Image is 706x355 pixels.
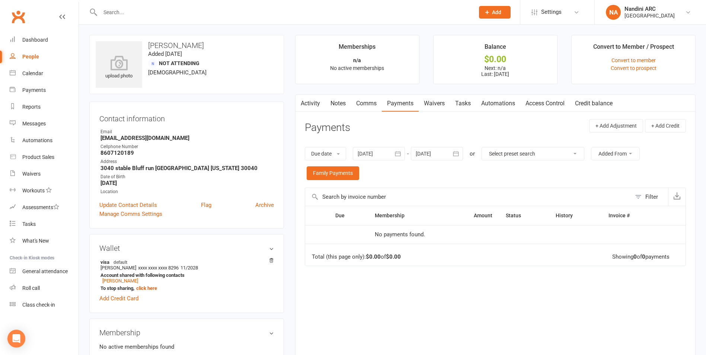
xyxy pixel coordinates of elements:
a: Access Control [520,95,570,112]
div: Address [100,158,274,165]
th: Due [329,206,368,225]
a: Waivers [419,95,450,112]
a: Reports [10,99,79,115]
div: Showing of payments [612,254,670,260]
a: Archive [255,201,274,210]
div: Reports [22,104,41,110]
a: click here [136,285,157,291]
div: Messages [22,121,46,127]
button: Filter [631,188,668,206]
a: Manage Comms Settings [99,210,162,218]
div: What's New [22,238,49,244]
div: Dashboard [22,37,48,43]
strong: $0.00 [366,253,381,260]
th: History [549,206,602,225]
div: Memberships [339,42,376,55]
div: $0.00 [440,55,550,63]
div: [GEOGRAPHIC_DATA] [624,12,675,19]
span: Add [492,9,501,15]
div: Assessments [22,204,59,210]
h3: Contact information [99,112,274,123]
a: Clubworx [9,7,28,26]
th: Membership [368,206,443,225]
div: Open Intercom Messenger [7,330,25,348]
th: Amount [443,206,499,225]
a: Messages [10,115,79,132]
a: Dashboard [10,32,79,48]
a: Comms [351,95,382,112]
button: Add [479,6,511,19]
a: Product Sales [10,149,79,166]
div: Waivers [22,171,41,177]
a: Tasks [450,95,476,112]
a: Convert to member [611,57,656,63]
a: Activity [296,95,325,112]
strong: n/a [353,57,361,63]
div: People [22,54,39,60]
a: Notes [325,95,351,112]
span: default [111,259,130,265]
div: Calendar [22,70,43,76]
div: Workouts [22,188,45,194]
strong: [DATE] [100,180,274,186]
span: Not Attending [159,60,199,66]
a: Add Credit Card [99,294,138,303]
span: 11/2028 [181,265,198,271]
a: Payments [10,82,79,99]
strong: 3040 stable Bluff run [GEOGRAPHIC_DATA] [US_STATE] 30040 [100,165,274,172]
a: Calendar [10,65,79,82]
h3: [PERSON_NAME] [96,41,278,49]
span: [DEMOGRAPHIC_DATA] [148,69,207,76]
strong: 0 [642,253,645,260]
strong: 0 [633,253,637,260]
div: General attendance [22,268,68,274]
span: No active memberships [330,65,384,71]
h3: Membership [99,329,274,337]
a: People [10,48,79,65]
a: What's New [10,233,79,249]
div: Class check-in [22,302,55,308]
strong: $0.00 [386,253,401,260]
div: NA [606,5,621,20]
div: Balance [485,42,506,55]
a: Update Contact Details [99,201,157,210]
a: Class kiosk mode [10,297,79,313]
input: Search by invoice number [305,188,631,206]
a: Family Payments [307,166,359,180]
h3: Wallet [99,244,274,252]
strong: To stop sharing, [100,285,270,291]
div: Cellphone Number [100,143,274,150]
div: Email [100,128,274,135]
a: Flag [201,201,211,210]
h3: Payments [305,122,350,134]
a: Roll call [10,280,79,297]
a: Credit balance [570,95,618,112]
a: Automations [10,132,79,149]
div: Tasks [22,221,36,227]
div: or [470,149,475,158]
a: Tasks [10,216,79,233]
strong: Account shared with following contacts [100,272,270,278]
a: Waivers [10,166,79,182]
strong: visa [100,259,270,265]
td: No payments found. [368,225,499,244]
a: [PERSON_NAME] [102,278,138,284]
button: + Add Adjustment [589,119,643,132]
th: Invoice # [602,206,662,225]
div: Location [100,188,274,195]
button: Due date [305,147,346,160]
a: Assessments [10,199,79,216]
a: General attendance kiosk mode [10,263,79,280]
span: xxxx xxxx xxxx 8296 [138,265,179,271]
strong: [EMAIL_ADDRESS][DOMAIN_NAME] [100,135,274,141]
div: Roll call [22,285,40,291]
strong: 8607120189 [100,150,274,156]
a: Payments [382,95,419,112]
button: + Add Credit [645,119,686,132]
div: Filter [645,192,658,201]
a: Workouts [10,182,79,199]
a: Convert to prospect [611,65,657,71]
span: Settings [541,4,562,20]
input: Search... [98,7,469,17]
time: Added [DATE] [148,51,182,57]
